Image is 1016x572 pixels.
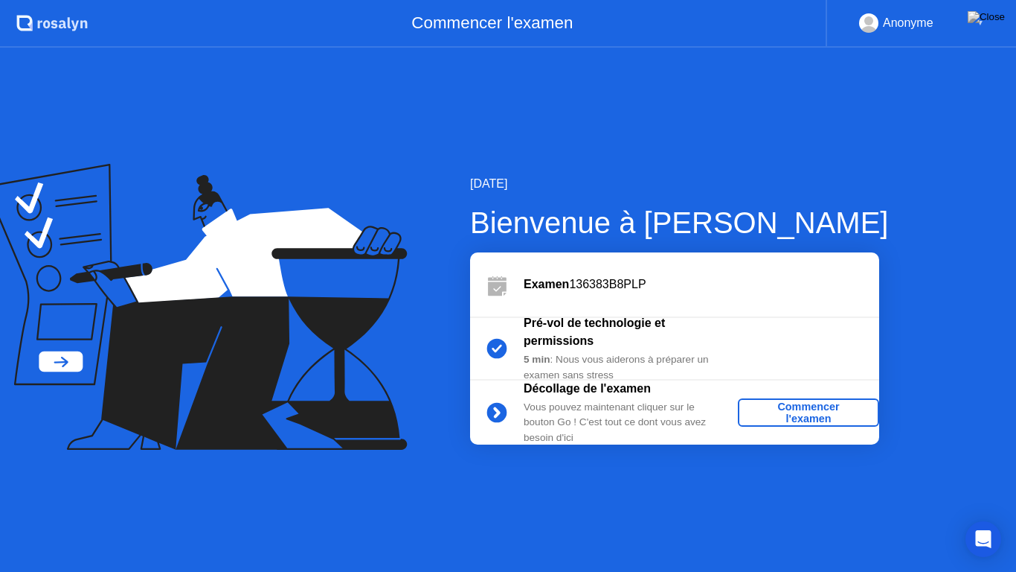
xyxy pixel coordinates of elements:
button: Commencer l'examen [738,398,879,427]
b: 5 min [524,354,550,365]
div: Anonyme [883,13,933,33]
div: [DATE] [470,175,888,193]
div: Vous pouvez maintenant cliquer sur le bouton Go ! C'est tout ce dont vous avez besoin d'ici [524,400,738,445]
div: : Nous vous aiderons à préparer un examen sans stress [524,352,738,383]
b: Pré-vol de technologie et permissions [524,317,665,347]
b: Décollage de l'examen [524,382,651,395]
div: 136383B8PLP [524,276,879,293]
b: Examen [524,278,569,290]
div: Commencer l'examen [744,401,873,425]
div: Open Intercom Messenger [965,521,1001,557]
img: Close [968,11,1005,23]
div: Bienvenue à [PERSON_NAME] [470,200,888,245]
